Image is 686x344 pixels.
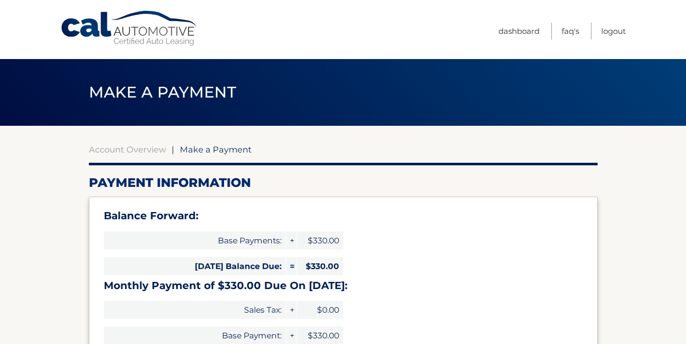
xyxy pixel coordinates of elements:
span: $330.00 [297,257,343,275]
a: FAQ's [562,23,579,40]
span: Make a Payment [89,83,236,102]
h2: Payment Information [89,175,598,190]
span: | [172,144,174,155]
span: $330.00 [297,232,343,250]
span: + [286,301,296,319]
a: Dashboard [498,23,540,40]
a: Account Overview [89,144,166,155]
a: Logout [601,23,626,40]
span: $0.00 [297,301,343,319]
a: Cal Automotive [60,10,199,47]
span: = [286,257,296,275]
span: [DATE] Balance Due: [104,257,286,275]
span: Make a Payment [180,144,252,155]
h3: Balance Forward: [104,209,583,222]
span: Base Payments: [104,232,286,250]
h3: Monthly Payment of $330.00 Due On [DATE]: [104,279,583,292]
span: Sales Tax: [104,301,286,319]
span: + [286,232,296,250]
